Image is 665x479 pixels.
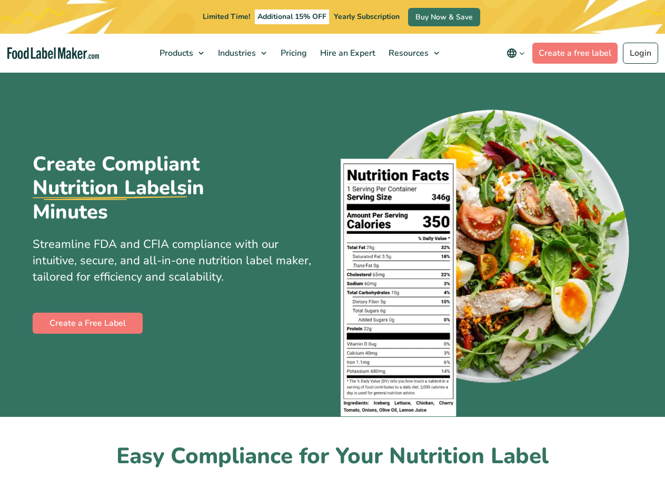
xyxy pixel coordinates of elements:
span: Limited Time! [203,12,250,22]
span: Additional 15% OFF [255,9,329,24]
a: Resources [382,34,444,73]
a: Buy Now & Save [408,8,480,26]
h2: Easy Compliance for Your Nutrition Label [33,442,633,471]
span: Streamline FDA and CFIA compliance with our intuitive, secure, and all-in-one nutrition label mak... [33,236,311,285]
a: Create a free label [532,43,618,64]
h1: Create Compliant in Minutes [33,152,275,224]
span: Products [156,47,194,59]
img: A plate of food with a nutrition facts label on top of it. [341,103,633,417]
span: Yearly Subscription [334,12,400,22]
u: Nutrition Labels [33,176,187,199]
a: Industries [212,34,272,73]
a: Login [623,43,658,64]
a: Hire an Expert [314,34,380,73]
span: Pricing [277,47,308,59]
span: Hire an Expert [317,47,376,59]
a: Products [153,34,209,73]
a: Pricing [274,34,311,73]
span: Resources [385,47,430,59]
a: Create a Free Label [33,313,143,334]
span: Industries [215,47,257,59]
